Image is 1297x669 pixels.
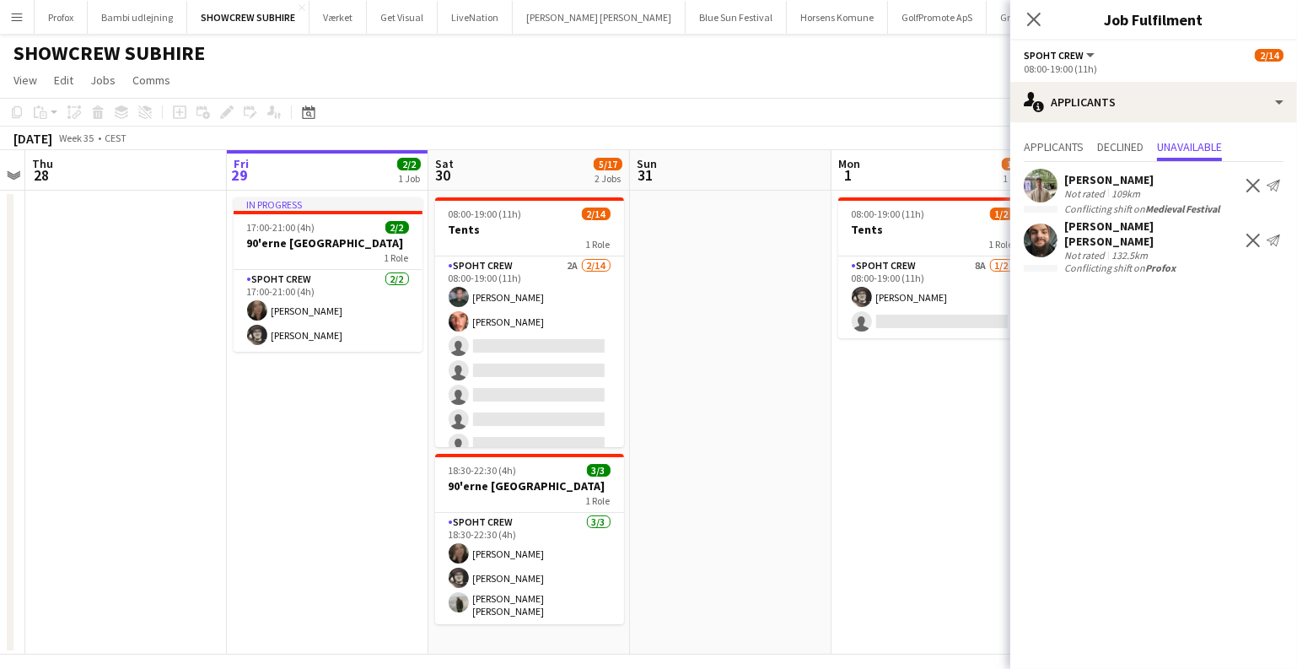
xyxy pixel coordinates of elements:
[56,132,98,144] span: Week 35
[637,156,657,171] span: Sun
[132,73,170,88] span: Comms
[7,69,44,91] a: View
[90,73,116,88] span: Jobs
[1024,62,1284,75] div: 08:00-19:00 (11h)
[433,165,454,185] span: 30
[1064,187,1108,200] div: Not rated
[582,208,611,220] span: 2/14
[105,132,126,144] div: CEST
[1064,219,1240,249] div: [PERSON_NAME] [PERSON_NAME]
[990,208,1014,220] span: 1/2
[1097,141,1144,153] span: Declined
[438,1,513,34] button: LiveNation
[587,464,611,477] span: 3/3
[13,73,37,88] span: View
[13,130,52,147] div: [DATE]
[398,172,420,185] div: 1 Job
[1010,82,1297,122] div: Applicants
[1145,262,1176,274] b: Profox
[838,222,1027,237] h3: Tents
[838,156,860,171] span: Mon
[435,156,454,171] span: Sat
[1024,49,1084,62] span: Spoht Crew
[1002,158,1025,170] span: 1/2
[35,1,88,34] button: Profox
[787,1,888,34] button: Horsens Komune
[1003,172,1025,185] div: 1 Job
[594,158,622,170] span: 5/17
[234,156,249,171] span: Fri
[385,221,409,234] span: 2/2
[385,251,409,264] span: 1 Role
[1255,49,1284,62] span: 2/14
[987,1,1090,34] button: Grenå Pavillionen
[838,197,1027,338] app-job-card: 08:00-19:00 (11h)1/2Tents1 RoleSpoht Crew8A1/208:00-19:00 (11h)[PERSON_NAME]
[126,69,177,91] a: Comms
[1010,8,1297,30] h3: Job Fulfilment
[30,165,53,185] span: 28
[54,73,73,88] span: Edit
[435,454,624,624] app-job-card: 18:30-22:30 (4h)3/390'erne [GEOGRAPHIC_DATA]1 RoleSpoht Crew3/318:30-22:30 (4h)[PERSON_NAME][PERS...
[1108,249,1151,262] div: 132.5km
[234,197,422,352] app-job-card: In progress17:00-21:00 (4h)2/290'erne [GEOGRAPHIC_DATA]1 RoleSpoht Crew2/217:00-21:00 (4h)[PERSON...
[1010,262,1297,274] div: Conflicting shift on
[836,165,860,185] span: 1
[435,478,624,494] h3: 90'erne [GEOGRAPHIC_DATA]
[47,69,80,91] a: Edit
[309,1,367,34] button: Værket
[1064,172,1154,187] div: [PERSON_NAME]
[449,464,517,477] span: 18:30-22:30 (4h)
[513,1,686,34] button: [PERSON_NAME] [PERSON_NAME]
[234,197,422,211] div: In progress
[435,256,624,632] app-card-role: Spoht Crew2A2/1408:00-19:00 (11h)[PERSON_NAME][PERSON_NAME]
[1064,249,1108,262] div: Not rated
[88,1,187,34] button: Bambi udlejning
[1024,49,1097,62] button: Spoht Crew
[367,1,438,34] button: Get Visual
[397,158,421,170] span: 2/2
[234,235,422,251] h3: 90'erne [GEOGRAPHIC_DATA]
[586,238,611,251] span: 1 Role
[989,238,1014,251] span: 1 Role
[686,1,787,34] button: Blue Sun Festival
[435,513,624,624] app-card-role: Spoht Crew3/318:30-22:30 (4h)[PERSON_NAME][PERSON_NAME][PERSON_NAME] [PERSON_NAME]
[13,40,205,66] h1: SHOWCREW SUBHIRE
[435,197,624,447] app-job-card: 08:00-19:00 (11h)2/14Tents1 RoleSpoht Crew2A2/1408:00-19:00 (11h)[PERSON_NAME][PERSON_NAME]
[852,208,925,220] span: 08:00-19:00 (11h)
[1024,141,1084,153] span: Applicants
[1108,187,1144,200] div: 109km
[1145,202,1219,215] b: Medieval Festival
[1157,141,1222,153] span: Unavailable
[449,208,522,220] span: 08:00-19:00 (11h)
[32,156,53,171] span: Thu
[888,1,987,34] button: GolfPromote ApS
[634,165,657,185] span: 31
[231,165,249,185] span: 29
[83,69,122,91] a: Jobs
[1010,202,1297,215] div: Conflicting shift on
[435,222,624,237] h3: Tents
[586,494,611,507] span: 1 Role
[247,221,315,234] span: 17:00-21:00 (4h)
[187,1,309,34] button: SHOWCREW SUBHIRE
[234,270,422,352] app-card-role: Spoht Crew2/217:00-21:00 (4h)[PERSON_NAME][PERSON_NAME]
[838,256,1027,338] app-card-role: Spoht Crew8A1/208:00-19:00 (11h)[PERSON_NAME]
[595,172,622,185] div: 2 Jobs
